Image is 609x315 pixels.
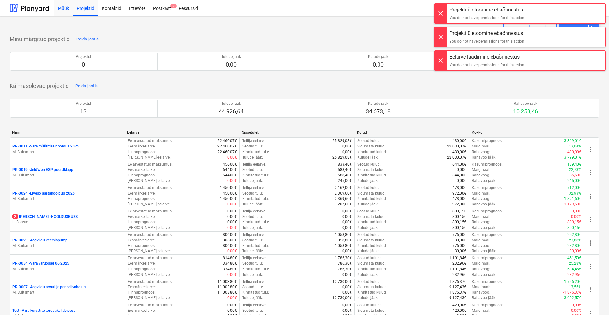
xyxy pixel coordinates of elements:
p: Hinnaprognoos : [128,149,156,155]
p: -30,00€ [569,248,581,254]
span: more_vert [587,239,594,247]
p: Rahavoog : [472,196,490,202]
p: Eelarvestatud maksumus : [128,162,173,167]
p: Eesmärkeelarve : [128,191,156,196]
p: 1 786,30€ [335,261,352,266]
p: Kulude jääk : [357,295,379,301]
p: 1 786,30€ [335,267,352,272]
p: Rahavoog : [472,243,490,248]
p: Kinnitatud kulud : [357,196,387,202]
p: Marginaal : [472,191,490,196]
p: -1 876,37€ [563,290,581,295]
p: -207,60€ [337,202,352,207]
p: Eelarvestatud maksumus : [128,185,173,190]
p: Marginaal : [472,214,490,219]
p: Seotud kulud : [357,303,381,308]
p: 0,00€ [227,303,237,308]
p: 245,00€ [338,178,352,183]
p: Sidumata kulud : [357,261,386,266]
p: 972,00€ [452,191,466,196]
p: 0,00€ [342,149,352,155]
p: Hinnaprognoos : [128,219,156,225]
p: Seotud kulud : [357,232,381,238]
p: 800,15€ [452,209,466,214]
p: 712,00€ [567,185,581,190]
p: Seotud kulud : [357,185,381,190]
p: Eesmärkeelarve : [128,261,156,266]
p: 32,93% [569,191,581,196]
p: Seotud kulud : [357,138,381,144]
p: 22 030,07€ [447,144,466,149]
p: -232,96€ [566,272,581,277]
p: Tellija eelarve : [242,209,266,214]
p: Rahavoo jääk : [472,178,496,183]
div: Peida jaotis [76,36,99,43]
p: Eesmärkeelarve : [128,238,156,243]
p: 0,00€ [572,209,581,214]
div: PR-0011 -Vara müüritise hooldus 2025M. Suitsmart [12,144,122,154]
p: PR-0024 - Elveso aastahooldus 2025 [12,191,75,196]
p: M. Suitsmart [12,173,122,178]
p: 232,96€ [452,272,466,277]
p: 0,00€ [227,202,237,207]
p: Kulude jääk : [357,225,379,231]
div: Kulud [357,130,467,135]
p: Marginaal : [472,261,490,266]
div: PR-0034 -Vara varuosad 06.2025M. Suitsmart [12,261,122,272]
p: 478,00€ [452,185,466,190]
p: Minu märgitud projektid [10,35,70,43]
p: Tulude jääk : [242,202,263,207]
div: Peida jaotis [75,82,98,90]
p: 11 003,80€ [217,290,237,295]
p: 0,00€ [342,272,352,277]
p: 0,00€ [342,219,352,225]
p: PR-0007 - Aegviidu arvuti ja paneelivahetus [12,284,86,290]
p: Eelarvestatud maksumus : [128,255,173,261]
p: Marginaal : [472,238,490,243]
div: Eelarve laadimine ebaõnnestus [450,53,524,61]
p: 644,00€ [452,162,466,167]
p: Eesmärkeelarve : [128,214,156,219]
p: -800,15€ [451,214,466,219]
p: 0,00€ [227,295,237,301]
p: Seotud tulu : [242,261,263,266]
p: Kinnitatud kulud : [357,219,387,225]
p: Eelarvestatud maksumus : [128,232,173,238]
p: M. Suitsmart [12,290,122,295]
p: 23,88% [569,238,581,243]
p: PR-0019 - JeldWen ESP pöördklapp [12,167,73,173]
div: 2[PERSON_NAME] -HOOLDUSBUSSL. Roasto [12,214,122,225]
p: Kulude jääk : [357,248,379,254]
p: Hinnaprognoos : [128,173,156,178]
p: 1 101,84€ [449,267,466,272]
p: Kulude jääk : [357,202,379,207]
p: [PERSON_NAME]-eelarve : [128,248,171,254]
div: You do not have permissions for this action [450,15,524,21]
p: Eelarvestatud maksumus : [128,209,173,214]
p: Kinnitatud tulu : [242,290,269,295]
p: Sidumata kulud : [357,191,386,196]
span: more_vert [587,146,594,153]
p: Rahavoo jääk : [472,295,496,301]
p: 1 334,80€ [220,267,237,272]
p: Seotud kulud : [357,209,381,214]
p: 1 101,84€ [449,255,466,261]
p: Tellija eelarve : [242,162,266,167]
p: Hinnaprognoos : [128,290,156,295]
p: Tulude jääk [219,101,244,106]
p: -55,60€ [569,173,581,178]
p: Rahavoog : [472,290,490,295]
p: 22 030,07€ [447,155,466,160]
div: Projekti ületoomine ebaõnnestus [450,6,524,14]
p: 806,00€ [223,238,237,243]
p: 0,00€ [342,144,352,149]
p: 25 829,08€ [332,138,352,144]
p: 0,00€ [342,214,352,219]
p: 588,40€ [338,173,352,178]
p: Rahavoog : [472,219,490,225]
div: PR-0024 -Elveso aastahooldus 2025M. Suitsmart [12,191,122,202]
p: [PERSON_NAME]-eelarve : [128,202,171,207]
span: more_vert [587,192,594,200]
p: Sidumata kulud : [357,238,386,243]
p: Seotud tulu : [242,238,263,243]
